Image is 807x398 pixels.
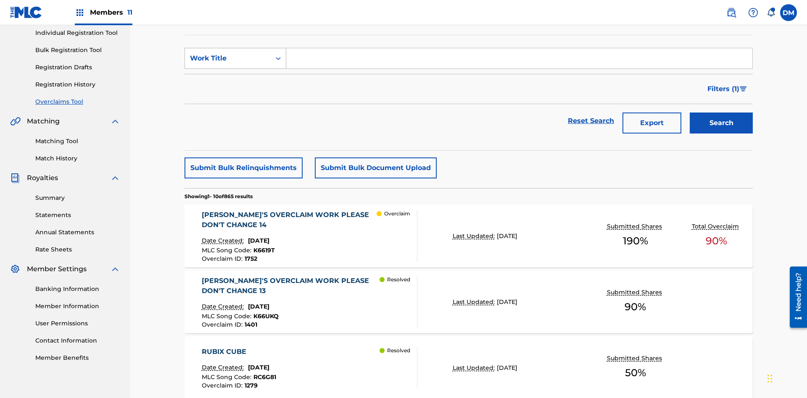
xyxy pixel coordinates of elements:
span: MLC Song Code : [202,246,253,254]
a: Registration Drafts [35,63,120,72]
span: Filters ( 1 ) [707,84,739,94]
span: 90 % [625,299,646,314]
a: Rate Sheets [35,245,120,254]
a: Public Search [723,4,740,21]
img: expand [110,173,120,183]
span: RC6G81 [253,373,276,381]
span: 1401 [245,321,257,328]
span: 190 % [623,233,648,249]
span: Members [90,8,132,17]
span: K6619T [253,246,275,254]
span: MLC Song Code : [202,312,253,320]
p: Submitted Shares [607,354,664,363]
div: User Menu [780,4,797,21]
span: Overclaim ID : [202,382,245,389]
img: Matching [10,116,21,126]
p: Submitted Shares [607,288,664,297]
iframe: Resource Center [783,263,807,332]
p: Resolved [387,276,410,283]
span: [DATE] [248,237,269,244]
p: Last Updated: [453,298,497,306]
a: Overclaims Tool [35,97,120,106]
a: Statements [35,211,120,220]
p: Resolved [387,347,410,354]
button: Submit Bulk Document Upload [315,157,437,178]
p: Last Updated: [453,232,497,241]
span: Matching [27,116,60,126]
a: Banking Information [35,285,120,293]
img: search [726,8,736,18]
p: Date Created: [202,236,246,245]
span: Overclaim ID : [202,321,245,328]
p: Overclaim [384,210,410,217]
div: [PERSON_NAME]'S OVERCLAIM WORK PLEASE DON'T CHANGE 14 [202,210,377,230]
a: Contact Information [35,336,120,345]
img: Top Rightsholders [75,8,85,18]
span: MLC Song Code : [202,373,253,381]
span: K66UKQ [253,312,279,320]
a: Match History [35,154,120,163]
p: Showing 1 - 10 of 865 results [185,193,253,200]
img: help [748,8,758,18]
button: Filters (1) [702,79,753,99]
a: Individual Registration Tool [35,29,120,37]
img: MLC Logo [10,6,42,18]
span: [DATE] [248,364,269,371]
p: Total Overclaim [692,222,741,231]
div: Drag [767,366,773,391]
a: Member Information [35,302,120,311]
button: Search [690,113,753,134]
a: Matching Tool [35,137,120,146]
span: 50 % [625,365,646,380]
button: Submit Bulk Relinquishments [185,157,303,178]
div: RUBIX CUBE [202,347,276,357]
img: expand [110,264,120,274]
img: filter [740,86,747,92]
span: Royalties [27,173,58,183]
a: User Permissions [35,319,120,328]
span: Overclaim ID : [202,255,245,262]
a: Summary [35,194,120,202]
img: expand [110,116,120,126]
button: Export [622,113,681,134]
iframe: Chat Widget [765,358,807,398]
div: Notifications [767,8,775,17]
a: [PERSON_NAME]'S OVERCLAIM WORK PLEASE DON'T CHANGE 13Date Created:[DATE]MLC Song Code:K66UKQOverc... [185,270,753,333]
span: [DATE] [248,303,269,310]
a: Reset Search [564,112,618,130]
span: 11 [127,8,132,16]
p: Date Created: [202,363,246,372]
div: [PERSON_NAME]'S OVERCLAIM WORK PLEASE DON'T CHANGE 13 [202,276,380,296]
a: Registration History [35,80,120,89]
form: Search Form [185,48,753,138]
img: Royalties [10,173,20,183]
p: Date Created: [202,302,246,311]
p: Last Updated: [453,364,497,372]
div: Work Title [190,53,266,63]
span: [DATE] [497,298,517,306]
span: [DATE] [497,364,517,372]
span: 90 % [706,233,727,249]
span: Member Settings [27,264,87,274]
p: Submitted Shares [607,222,664,231]
a: Annual Statements [35,228,120,237]
a: [PERSON_NAME]'S OVERCLAIM WORK PLEASE DON'T CHANGE 14Date Created:[DATE]MLC Song Code:K6619TOverc... [185,204,753,267]
span: [DATE] [497,232,517,240]
img: Member Settings [10,264,20,274]
span: 1752 [245,255,257,262]
span: 1279 [245,382,258,389]
a: Member Benefits [35,353,120,362]
div: Help [745,4,762,21]
a: Bulk Registration Tool [35,46,120,55]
